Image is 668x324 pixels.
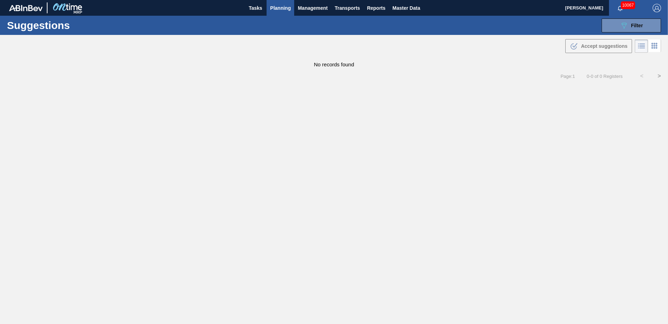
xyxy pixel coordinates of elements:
img: TNhmsLtSVTkK8tSr43FrP2fwEKptu5GPRR3wAAAABJRU5ErkJggg== [9,5,43,11]
span: Transports [335,4,360,12]
span: 0 - 0 of 0 Registers [586,74,623,79]
span: Planning [270,4,291,12]
span: Management [298,4,328,12]
button: > [651,67,668,85]
button: < [633,67,651,85]
h1: Suggestions [7,21,131,29]
span: Master Data [392,4,420,12]
div: Card Vision [648,39,661,53]
button: Notifications [609,3,631,13]
span: Reports [367,4,385,12]
button: Accept suggestions [565,39,632,53]
span: Accept suggestions [581,43,627,49]
span: Page : 1 [560,74,575,79]
img: Logout [653,4,661,12]
span: 10067 [621,1,635,9]
span: Tasks [248,4,263,12]
div: List Vision [635,39,648,53]
button: Filter [602,19,661,32]
span: Filter [631,23,643,28]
